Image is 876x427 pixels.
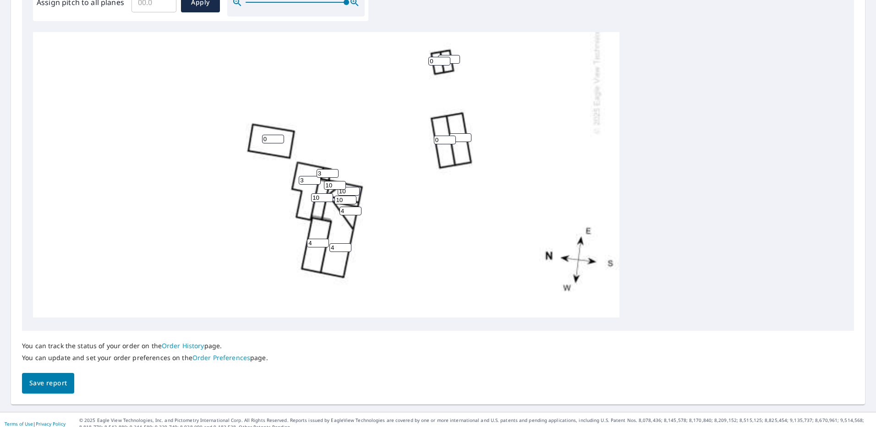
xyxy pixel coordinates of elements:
p: You can track the status of your order on the page. [22,342,268,350]
button: Save report [22,373,74,394]
p: | [5,421,66,427]
a: Order History [162,341,204,350]
a: Order Preferences [192,353,250,362]
a: Terms of Use [5,421,33,427]
p: You can update and set your order preferences on the page. [22,354,268,362]
span: Save report [29,378,67,389]
a: Privacy Policy [36,421,66,427]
